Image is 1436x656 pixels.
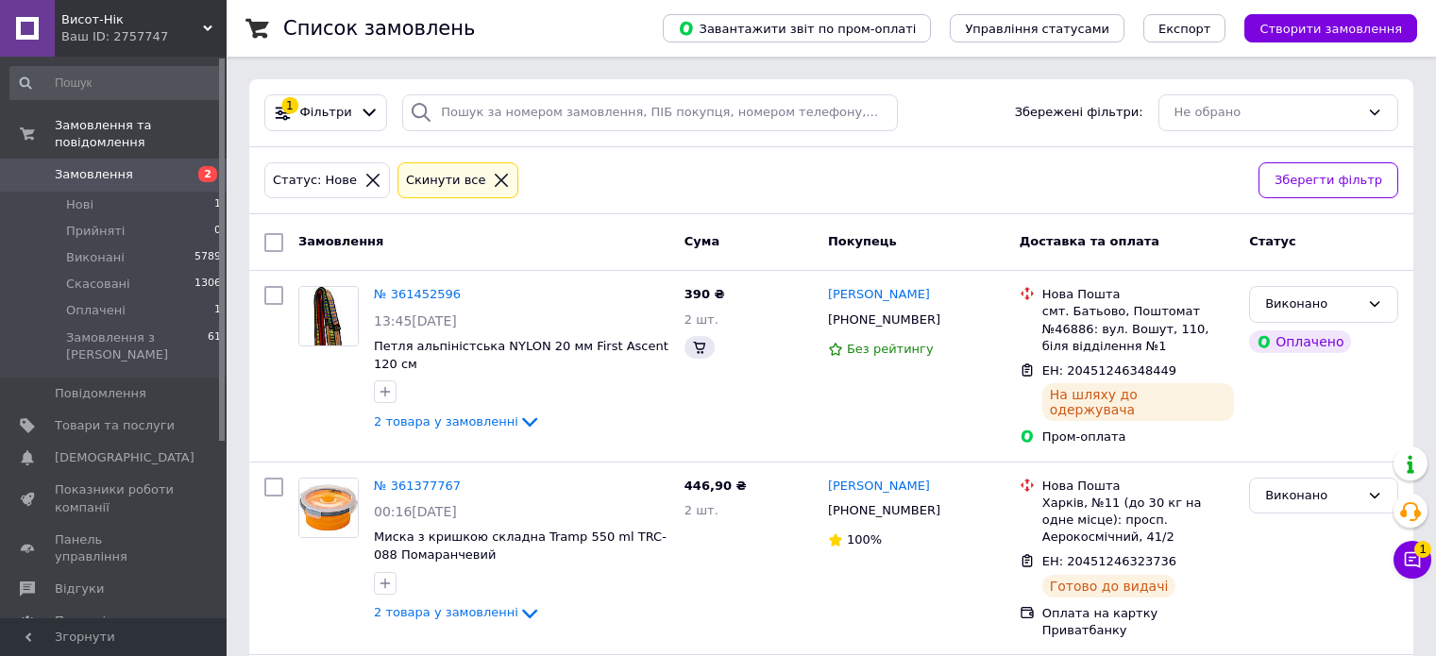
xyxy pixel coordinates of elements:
span: [PHONE_NUMBER] [828,503,940,517]
a: 2 товара у замовленні [374,414,541,429]
a: Петля альпіністська NYLON 20 мм First Ascent 120 см [374,339,668,371]
button: Експорт [1143,14,1226,42]
span: Завантажити звіт по пром-оплаті [678,20,916,37]
div: Статус: Нове [269,171,361,191]
span: Висот-Нік [61,11,203,28]
button: Зберегти фільтр [1259,162,1398,199]
img: Фото товару [299,287,358,345]
a: Фото товару [298,478,359,538]
span: Нові [66,196,93,213]
span: Замовлення [55,166,133,183]
a: № 361452596 [374,287,461,301]
span: Замовлення [298,234,383,248]
span: 390 ₴ [684,287,725,301]
span: Оплачені [66,302,126,319]
span: Замовлення з [PERSON_NAME] [66,329,208,363]
a: Фото товару [298,286,359,346]
span: Управління статусами [965,22,1109,36]
a: [PERSON_NAME] [828,286,930,304]
div: Cкинути все [402,171,490,191]
a: № 361377767 [374,479,461,493]
span: 2 шт. [684,503,718,517]
span: Cума [684,234,719,248]
span: Покупець [828,234,897,248]
span: 2 [198,166,217,182]
button: Створити замовлення [1244,14,1417,42]
span: 2 товара у замовленні [374,414,518,429]
span: Створити замовлення [1259,22,1402,36]
span: [DEMOGRAPHIC_DATA] [55,449,194,466]
input: Пошук [9,66,223,100]
span: Виконані [66,249,125,266]
span: 2 товара у замовленні [374,605,518,619]
span: Доставка та оплата [1020,234,1159,248]
div: На шляху до одержувача [1042,383,1234,421]
span: 100% [847,532,882,547]
div: Ваш ID: 2757747 [61,28,227,45]
span: Зберегти фільтр [1275,171,1382,191]
span: 1 [214,196,221,213]
div: Виконано [1265,486,1360,506]
div: смт. Батьово, Поштомат №46886: вул. Вошут, 110, біля відділення №1 [1042,303,1234,355]
div: 1 [281,97,298,114]
span: 00:16[DATE] [374,504,457,519]
span: Покупці [55,613,106,630]
span: Без рейтингу [847,342,934,356]
span: Статус [1249,234,1296,248]
span: Скасовані [66,276,130,293]
button: Завантажити звіт по пром-оплаті [663,14,931,42]
a: [PERSON_NAME] [828,478,930,496]
h1: Список замовлень [283,17,475,40]
a: Миска з кришкою складна Tramp 550 ml TRC-088 Помаранчевий [374,530,667,562]
button: Управління статусами [950,14,1124,42]
span: Відгуки [55,580,104,597]
span: ЕН: 20451246323736 [1042,554,1176,568]
span: Фільтри [300,104,352,122]
a: 2 товара у замовленні [374,605,541,619]
div: Оплачено [1249,330,1351,353]
div: Не обрано [1174,103,1360,123]
span: ЕН: 20451246348449 [1042,363,1176,378]
div: Оплата на картку Приватбанку [1042,605,1234,639]
span: Прийняті [66,223,125,240]
span: 2 шт. [684,312,718,327]
img: Фото товару [299,479,358,537]
div: Нова Пошта [1042,478,1234,495]
span: 1 [214,302,221,319]
span: 13:45[DATE] [374,313,457,328]
a: Створити замовлення [1225,21,1417,35]
span: 446,90 ₴ [684,479,747,493]
div: Виконано [1265,294,1360,314]
span: Збережені фільтри: [1015,104,1143,122]
span: 1306 [194,276,221,293]
span: Повідомлення [55,385,146,402]
span: Панель управління [55,531,175,565]
div: Пром-оплата [1042,429,1234,446]
button: Чат з покупцем1 [1394,541,1431,579]
span: [PHONE_NUMBER] [828,312,940,327]
span: 1 [1414,541,1431,558]
input: Пошук за номером замовлення, ПІБ покупця, номером телефону, Email, номером накладної [402,94,898,131]
div: Готово до видачі [1042,575,1176,597]
div: Нова Пошта [1042,286,1234,303]
span: 61 [208,329,221,363]
span: Показники роботи компанії [55,481,175,515]
span: 5789 [194,249,221,266]
span: Експорт [1158,22,1211,36]
span: Товари та послуги [55,417,175,434]
div: Харків, №11 (до 30 кг на одне місце): просп. Аерокосмічний, 41/2 [1042,495,1234,547]
span: 0 [214,223,221,240]
span: Замовлення та повідомлення [55,117,227,151]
